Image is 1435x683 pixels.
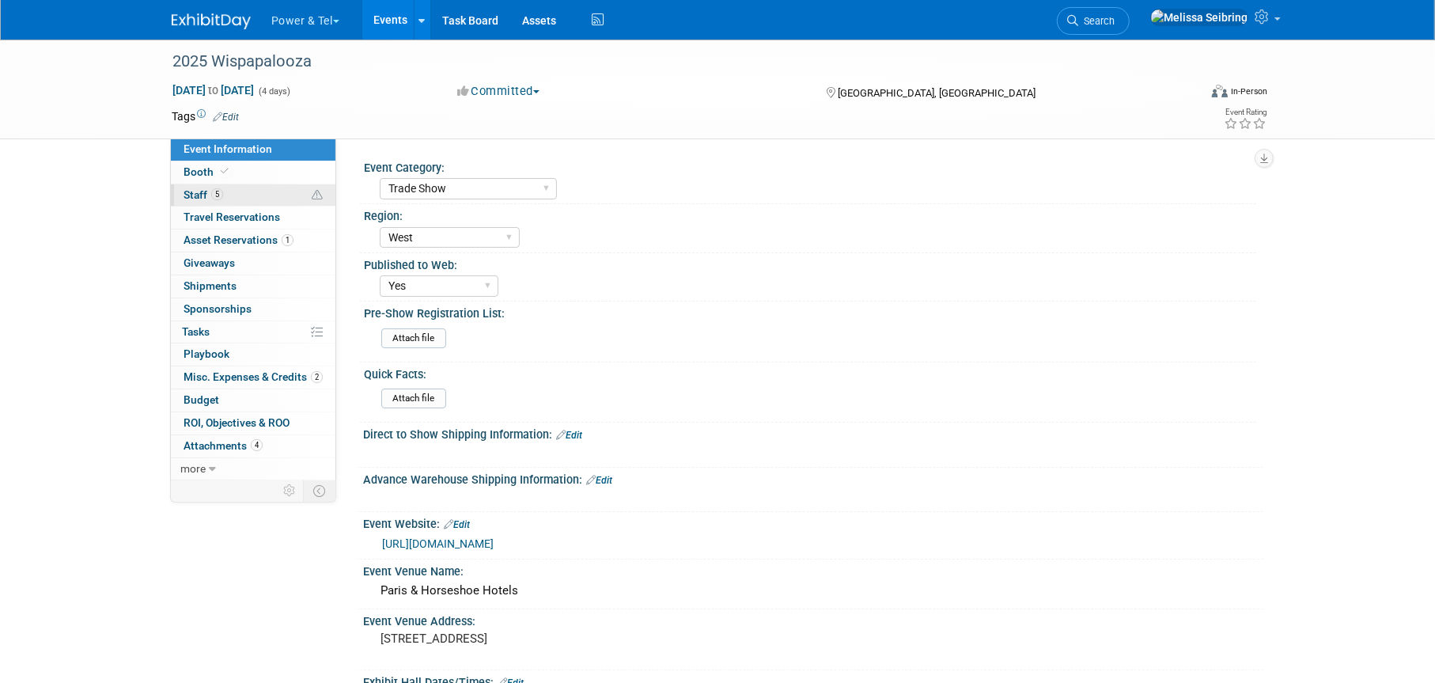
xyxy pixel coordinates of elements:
span: Staff [184,188,223,201]
a: Shipments [171,275,335,298]
span: Travel Reservations [184,211,280,223]
span: to [206,84,221,97]
a: Travel Reservations [171,207,335,229]
span: Search [1078,15,1115,27]
span: Event Information [184,142,272,155]
div: Event Website: [363,512,1263,533]
a: Search [1057,7,1130,35]
div: 2025 Wispapalooza [167,47,1174,76]
span: [GEOGRAPHIC_DATA], [GEOGRAPHIC_DATA] [838,87,1036,99]
div: Event Venue Address: [363,609,1263,629]
a: Asset Reservations1 [171,230,335,252]
span: 2 [311,371,323,383]
span: Sponsorships [184,302,252,315]
a: Tasks [171,321,335,343]
a: Misc. Expenses & Credits2 [171,366,335,389]
a: Budget [171,389,335,412]
img: Format-Inperson.png [1212,85,1228,97]
div: Published to Web: [364,253,1256,273]
i: Booth reservation complete [221,167,229,176]
span: Tasks [182,325,210,338]
a: Edit [556,430,582,441]
span: Asset Reservations [184,233,293,246]
span: Playbook [184,347,229,360]
div: Region: [364,204,1256,224]
div: Event Rating [1224,108,1267,116]
span: (4 days) [257,86,290,97]
span: Misc. Expenses & Credits [184,370,323,383]
span: Budget [184,393,219,406]
td: Personalize Event Tab Strip [276,480,304,501]
a: Edit [444,519,470,530]
a: Attachments4 [171,435,335,457]
span: Booth [184,165,232,178]
div: Quick Facts: [364,362,1256,382]
a: Edit [586,475,612,486]
div: Event Venue Name: [363,560,1263,579]
span: 1 [282,234,293,246]
a: Giveaways [171,252,335,275]
span: more [180,462,206,475]
td: Tags [172,108,239,124]
a: Sponsorships [171,298,335,321]
span: Giveaways [184,256,235,269]
a: Playbook [171,343,335,366]
a: Edit [213,112,239,123]
a: Staff5 [171,184,335,207]
div: Event Category: [364,156,1256,176]
span: Shipments [184,279,237,292]
div: Pre-Show Registration List: [364,302,1256,321]
span: ROI, Objectives & ROO [184,416,290,429]
a: more [171,458,335,480]
pre: [STREET_ADDRESS] [381,632,721,646]
div: In-Person [1230,85,1267,97]
td: Toggle Event Tabs [304,480,336,501]
div: Event Format [1104,82,1267,106]
span: 5 [211,188,223,200]
div: Direct to Show Shipping Information: [363,423,1263,443]
a: [URL][DOMAIN_NAME] [382,537,494,550]
span: Potential Scheduling Conflict -- at least one attendee is tagged in another overlapping event. [312,188,323,203]
span: Attachments [184,439,263,452]
button: Committed [452,83,546,100]
a: Booth [171,161,335,184]
img: Melissa Seibring [1150,9,1248,26]
span: 4 [251,439,263,451]
div: Paris & Horseshoe Hotels [375,579,1251,603]
a: Event Information [171,138,335,161]
div: Advance Warehouse Shipping Information: [363,468,1263,488]
a: ROI, Objectives & ROO [171,412,335,434]
span: [DATE] [DATE] [172,83,255,97]
img: ExhibitDay [172,13,251,29]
